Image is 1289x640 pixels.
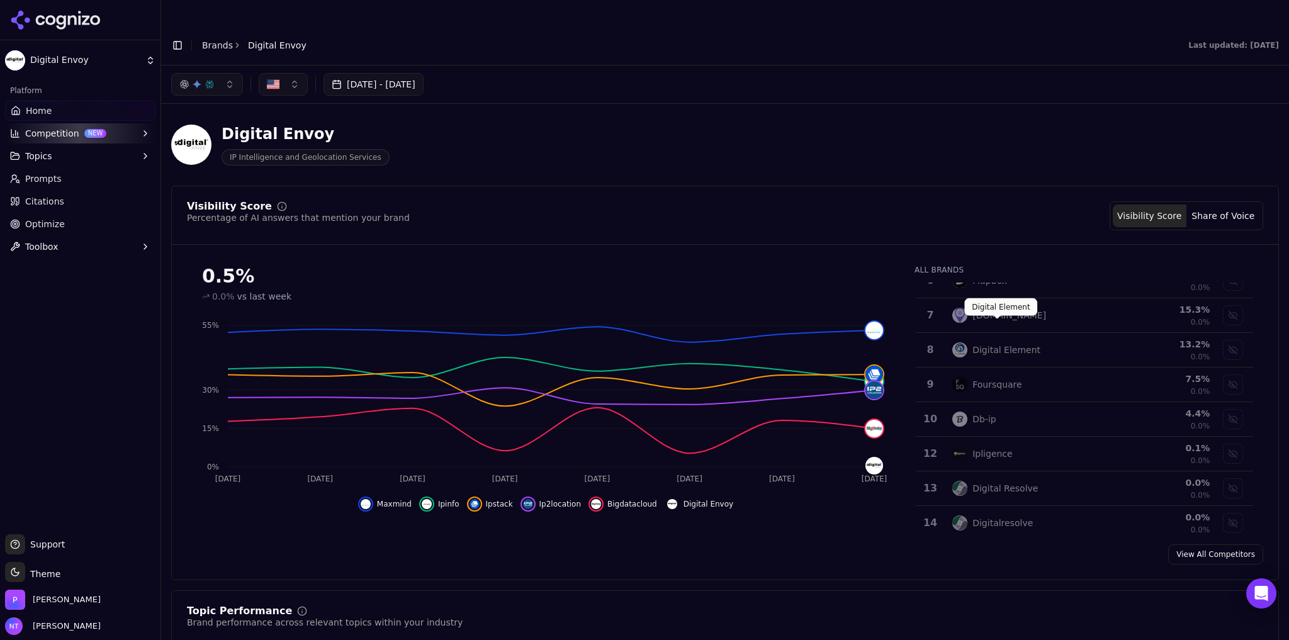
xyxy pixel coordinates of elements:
[865,366,883,383] img: ipstack
[25,195,64,208] span: Citations
[585,474,611,483] tspan: [DATE]
[171,125,211,165] img: Digital Envoy
[1122,338,1210,351] div: 13.2 %
[1223,305,1243,325] button: Show ipgeolocation.io data
[677,474,702,483] tspan: [DATE]
[952,377,967,392] img: foursquare
[1191,352,1210,362] span: 0.0%
[921,481,940,496] div: 13
[1168,544,1263,564] a: View All Competitors
[972,482,1038,495] div: Digital Resolve
[1191,490,1210,500] span: 0.0%
[1122,442,1210,454] div: 0.1 %
[952,481,967,496] img: digital resolve
[377,499,412,509] span: Maxmind
[916,471,1253,506] tr: 13digital resolveDigital Resolve0.0%0.0%Show digital resolve data
[862,474,887,483] tspan: [DATE]
[212,290,235,303] span: 0.0%
[25,172,62,185] span: Prompts
[5,617,101,635] button: Open user button
[952,446,967,461] img: ipligence
[187,606,292,616] div: Topic Performance
[438,499,459,509] span: Ipinfo
[865,457,883,474] img: digital envoy
[916,437,1253,471] tr: 12ipligenceIpligence0.1%0.0%Show ipligence data
[1223,478,1243,498] button: Show digital resolve data
[422,499,432,509] img: ipinfo
[1122,511,1210,524] div: 0.0 %
[400,474,425,483] tspan: [DATE]
[5,101,155,121] a: Home
[26,104,52,117] span: Home
[222,149,390,166] span: IP Intelligence and Geolocation Services
[492,474,518,483] tspan: [DATE]
[521,497,581,512] button: Hide ip2location data
[1223,513,1243,533] button: Show digitalresolve data
[202,40,233,50] a: Brands
[952,515,967,531] img: digitalresolve
[1122,407,1210,420] div: 4.4 %
[1186,205,1260,227] button: Share of Voice
[916,506,1253,541] tr: 14digitalresolveDigitalresolve0.0%0.0%Show digitalresolve data
[5,214,155,234] a: Optimize
[952,308,967,323] img: ipgeolocation.io
[25,569,60,579] span: Theme
[5,50,25,70] img: Digital Envoy
[1191,456,1210,466] span: 0.0%
[5,191,155,211] a: Citations
[187,211,410,224] div: Percentage of AI answers that mention your brand
[25,538,65,551] span: Support
[202,424,219,433] tspan: 15%
[5,146,155,166] button: Topics
[419,497,459,512] button: Hide ipinfo data
[1223,444,1243,464] button: Show ipligence data
[916,368,1253,402] tr: 9foursquareFoursquare7.5%0.0%Show foursquare data
[865,420,883,437] img: bigdatacloud
[952,342,967,357] img: digital element
[769,474,795,483] tspan: [DATE]
[248,39,307,52] span: Digital Envoy
[1113,205,1186,227] button: Visibility Score
[324,73,424,96] button: [DATE] - [DATE]
[667,499,677,509] img: digital envoy
[215,474,241,483] tspan: [DATE]
[588,497,657,512] button: Hide bigdatacloud data
[202,39,307,52] nav: breadcrumb
[921,515,940,531] div: 14
[202,386,219,395] tspan: 30%
[5,617,23,635] img: Nate Tower
[470,499,480,509] img: ipstack
[486,499,513,509] span: Ipstack
[1188,40,1279,50] div: Last updated: [DATE]
[358,497,412,512] button: Hide maxmind data
[237,290,292,303] span: vs last week
[972,378,1022,391] div: Foursquare
[921,308,940,323] div: 7
[1122,476,1210,489] div: 0.0 %
[684,499,733,509] span: Digital Envoy
[267,78,279,91] img: US
[207,463,219,471] tspan: 0%
[1122,303,1210,316] div: 15.3 %
[467,497,513,512] button: Hide ipstack data
[591,499,601,509] img: bigdatacloud
[222,124,390,144] div: Digital Envoy
[5,590,25,610] img: Perrill
[539,499,581,509] span: Ip2location
[1223,374,1243,395] button: Show foursquare data
[1223,409,1243,429] button: Show db-ip data
[665,497,733,512] button: Hide digital envoy data
[187,201,272,211] div: Visibility Score
[952,412,967,427] img: db-ip
[972,517,1033,529] div: Digitalresolve
[202,321,219,330] tspan: 55%
[865,322,883,339] img: maxmind
[523,499,533,509] img: ip2location
[921,412,940,427] div: 10
[84,129,107,138] span: NEW
[1191,283,1210,293] span: 0.0%
[921,342,940,357] div: 8
[865,381,883,399] img: ip2location
[921,377,940,392] div: 9
[1191,525,1210,535] span: 0.0%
